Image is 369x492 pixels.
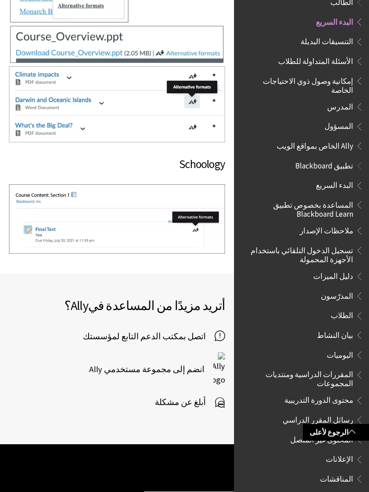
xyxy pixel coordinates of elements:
[321,288,353,301] span: المدرّسون
[213,352,225,387] img: Ally logo
[320,471,353,483] span: المناقشات
[245,367,353,388] span: المقررات الدراسية ومنتديات المجموعات
[327,347,353,360] span: اليوميات
[245,197,353,219] span: المساعدة بخصوص تطبيق Blackboard Learn
[326,452,353,464] span: الإعلانات
[89,352,225,387] a: Ally logo انضم إلى مجموعة مستخدمي Ally
[303,424,369,441] a: الرجوع لأعلى
[9,296,225,315] h2: أتريد مزيدًا من المساعدة في ؟
[317,328,353,340] span: بيان النشاط
[89,363,213,376] span: انضم إلى مجموعة مستخدمي Ally
[155,396,215,409] span: أبلغ عن مشكلة
[300,223,353,235] span: ملاحظات الإصدار
[71,297,88,314] span: Ally
[254,73,353,95] span: إمكانية وصول ذوي الاحتياجات الخاصة
[316,14,353,27] span: البدء السريع
[283,412,353,424] span: رسائل المقرر الدراسي
[278,54,353,66] span: الأسئلة المتداولة للطلاب
[301,34,353,46] span: التنسيقات البديلة
[284,393,353,405] span: محتوى الدورة التدريبية
[245,243,353,264] span: تسجيل الدخول التلقائي باستخدام الأجهزة المحمولة
[313,269,353,281] span: دليل الميزات
[277,138,353,150] span: Ally الخاص بمواقع الويب
[316,178,353,190] span: البدء السريع
[324,119,353,131] span: المسؤول
[295,158,353,170] span: تطبيق Blackboard
[327,99,353,111] span: المدرس
[144,467,360,483] h2: مساعدة منتجات Blackboard
[331,308,353,320] span: الطلاب
[9,331,215,342] span: اتصل بمكتب الدعم التابع لمؤسستك
[155,396,225,409] a: أبلغ عن مشكلة
[290,432,353,444] span: المحتوى غير المتصل
[9,156,225,173] h3: Schoology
